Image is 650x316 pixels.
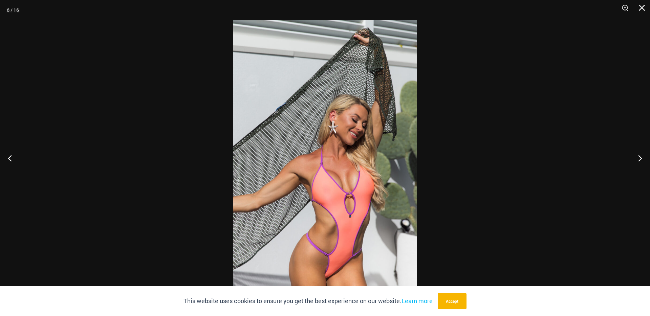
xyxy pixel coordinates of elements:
[402,297,433,305] a: Learn more
[625,141,650,175] button: Next
[183,296,433,306] p: This website uses cookies to ensure you get the best experience on our website.
[233,20,417,296] img: Wild Card Neon Bliss 819 One Piece St Martin 5996 Sarong 09
[438,293,467,309] button: Accept
[7,5,19,15] div: 6 / 16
